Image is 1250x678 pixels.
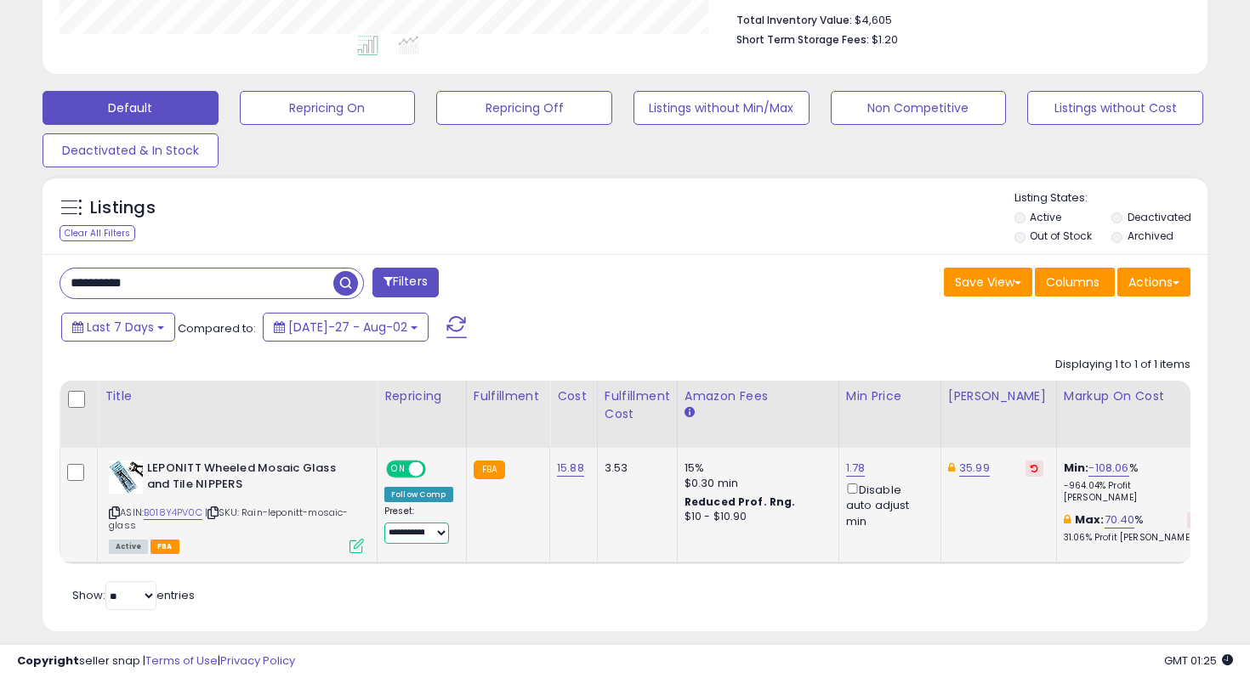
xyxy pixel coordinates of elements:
button: [DATE]-27 - Aug-02 [263,313,429,342]
span: Show: entries [72,587,195,603]
h5: Listings [90,196,156,220]
a: 1.78 [846,460,866,477]
div: seller snap | | [17,653,295,670]
div: Markup on Cost [1064,387,1211,405]
button: Last 7 Days [61,313,175,342]
a: B018Y4PV0C [144,506,202,520]
span: OFF [423,462,451,477]
button: Listings without Min/Max [634,91,810,125]
small: Amazon Fees. [685,405,695,421]
th: The percentage added to the cost of goods (COGS) that forms the calculator for Min & Max prices. [1056,381,1218,448]
a: 15.88 [557,460,584,477]
div: $10 - $10.90 [685,510,826,524]
label: Active [1030,210,1061,224]
b: Reduced Prof. Rng. [685,494,796,509]
div: 3.53 [605,460,664,476]
label: Out of Stock [1030,229,1092,243]
button: Filters [372,268,439,297]
strong: Copyright [17,653,79,669]
button: Save View [944,268,1032,297]
div: Clear All Filters [60,225,135,241]
button: Non Competitive [831,91,1007,125]
b: Total Inventory Value: [736,13,852,27]
div: Fulfillment Cost [605,387,670,423]
p: 31.06% Profit [PERSON_NAME] [1064,532,1205,544]
span: $1.20 [872,31,898,48]
a: 70.40 [1105,511,1135,528]
small: FBA [474,460,505,479]
div: Preset: [384,506,453,544]
span: ON [388,462,409,477]
div: $0.30 min [685,476,826,491]
div: % [1064,512,1205,544]
a: Terms of Use [145,653,218,669]
b: Max: [1075,511,1105,528]
div: Repricing [384,387,459,405]
label: Deactivated [1128,210,1191,224]
button: Columns [1035,268,1115,297]
span: Columns [1046,274,1099,291]
a: 35.99 [959,460,990,477]
button: Default [43,91,219,125]
div: ASIN: [109,460,364,551]
div: [PERSON_NAME] [948,387,1049,405]
div: Min Price [846,387,934,405]
div: Displaying 1 to 1 of 1 items [1055,357,1190,373]
span: All listings currently available for purchase on Amazon [109,540,148,554]
div: Follow Comp [384,487,453,502]
b: Min: [1064,460,1089,476]
div: 15% [685,460,826,476]
span: [DATE]-27 - Aug-02 [288,319,407,336]
div: Fulfillment [474,387,543,405]
button: Listings without Cost [1027,91,1203,125]
span: 2025-08-10 01:25 GMT [1164,653,1233,669]
button: Deactivated & In Stock [43,133,219,167]
div: % [1064,460,1205,504]
div: Disable auto adjust min [846,480,928,529]
button: Actions [1117,268,1190,297]
label: Archived [1128,229,1173,243]
p: -964.04% Profit [PERSON_NAME] [1064,480,1205,504]
b: Short Term Storage Fees: [736,32,869,47]
span: | SKU: Rain-leponitt-mosaic-glass [109,506,349,531]
span: Compared to: [178,320,256,336]
button: Repricing On [240,91,416,125]
button: Repricing Off [436,91,612,125]
span: Last 7 Days [87,319,154,336]
b: LEPONITT Wheeled Mosaic Glass and Tile NIPPERS [147,460,354,496]
p: Listing States: [1014,190,1208,206]
div: Amazon Fees [685,387,832,405]
a: Privacy Policy [220,653,295,669]
a: -108.06 [1088,460,1128,477]
div: Title [105,387,370,405]
li: $4,605 [736,8,1178,29]
div: Cost [557,387,590,405]
img: 518IAsbtTxL._SL40_.jpg [109,460,143,494]
span: FBA [151,540,179,554]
